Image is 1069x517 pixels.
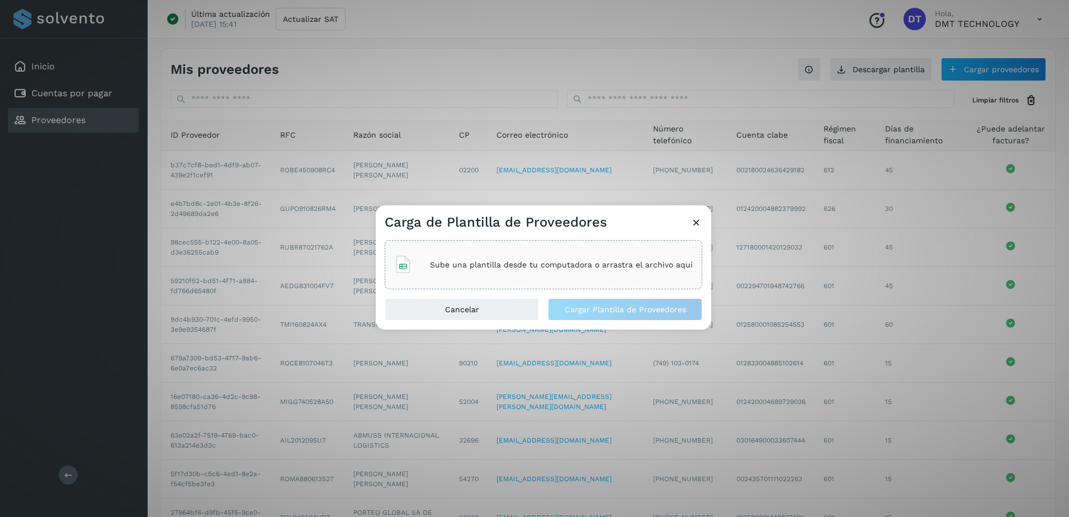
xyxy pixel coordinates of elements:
[445,305,479,313] span: Cancelar
[430,260,693,270] p: Sube una plantilla desde tu computadora o arrastra el archivo aquí
[385,298,539,321] button: Cancelar
[385,214,607,231] h3: Carga de Plantilla de Proveedores
[548,298,702,321] button: Cargar Plantilla de Proveedores
[565,305,686,313] span: Cargar Plantilla de Proveedores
